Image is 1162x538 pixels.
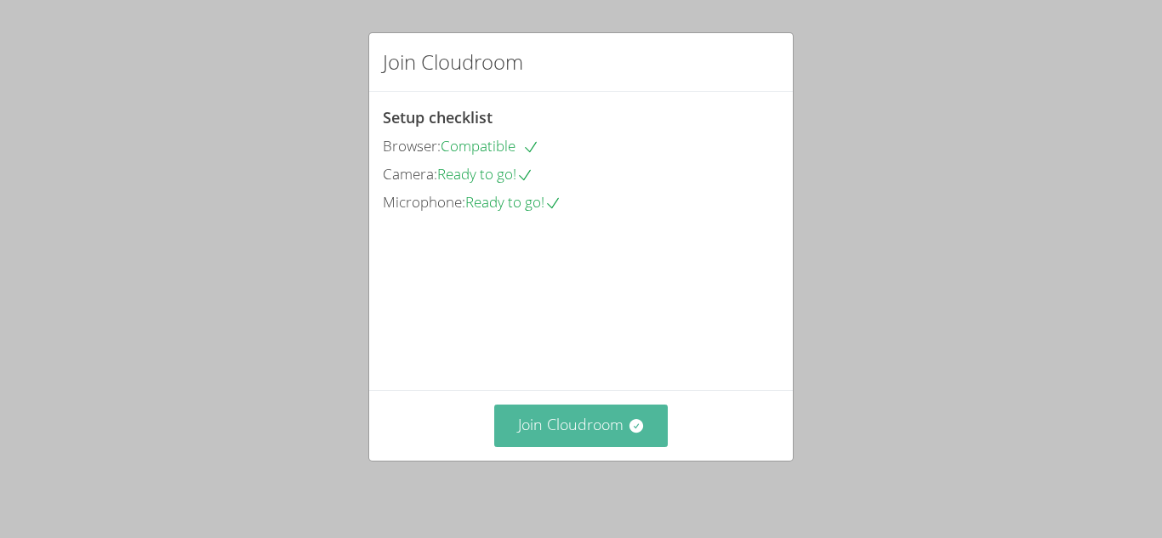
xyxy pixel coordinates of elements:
[494,405,669,446] button: Join Cloudroom
[465,192,561,212] span: Ready to go!
[383,192,465,212] span: Microphone:
[383,107,493,127] span: Setup checklist
[437,164,533,184] span: Ready to go!
[383,164,437,184] span: Camera:
[441,136,539,156] span: Compatible
[383,136,441,156] span: Browser:
[383,47,523,77] h2: Join Cloudroom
